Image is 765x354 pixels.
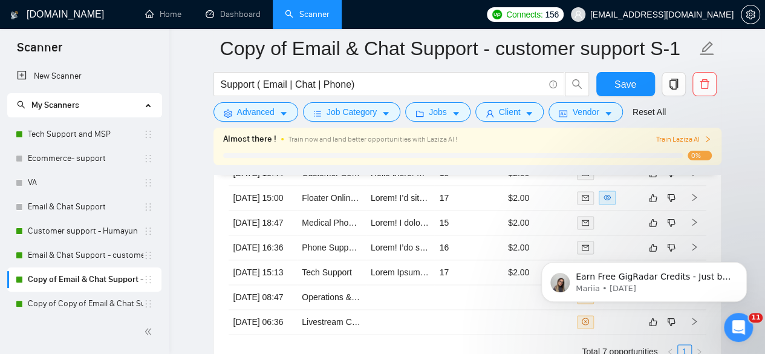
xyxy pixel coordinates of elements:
[646,215,660,230] button: like
[285,9,330,19] a: searchScanner
[143,202,153,212] span: holder
[545,8,558,21] span: 156
[692,72,717,96] button: delete
[614,77,636,92] span: Save
[229,285,298,310] td: [DATE] 08:47
[741,5,760,24] button: setting
[565,72,589,96] button: search
[7,171,161,195] li: VA
[559,109,567,118] span: idcard
[690,218,698,226] span: right
[667,193,675,203] span: dislike
[297,310,366,335] td: Livestream Chat Response Specialist
[693,79,716,90] span: delete
[229,310,298,335] td: [DATE] 06:36
[7,122,161,146] li: Tech Support and MSP
[749,313,763,323] span: 11
[302,267,352,277] a: Tech Support
[143,226,153,236] span: holder
[667,218,675,228] span: dislike
[221,77,544,92] input: Search Freelance Jobs...
[724,313,753,342] iframe: Intercom live chat
[327,105,377,119] span: Job Category
[452,109,460,118] span: caret-down
[297,211,366,235] td: Medical Phone Support Agent Needed
[7,64,161,88] li: New Scanner
[596,72,655,96] button: Save
[582,318,589,325] span: close-circle
[523,237,765,321] iframe: Intercom notifications message
[224,109,232,118] span: setting
[503,235,572,260] td: $2.00
[143,251,153,260] span: holder
[690,317,698,326] span: right
[302,317,443,327] a: Livestream Chat Response Specialist
[382,109,390,118] span: caret-down
[604,109,613,118] span: caret-down
[10,5,19,25] img: logo
[405,102,470,122] button: folderJobscaret-down
[704,136,711,143] span: right
[662,79,685,90] span: copy
[313,109,322,118] span: bars
[302,168,490,178] a: Customer Service Representative for Online Store
[143,275,153,284] span: holder
[503,186,572,211] td: $2.00
[656,134,711,145] button: Train Laziza AI
[144,326,156,338] span: double-left
[549,102,622,122] button: idcardVendorcaret-down
[633,105,666,119] a: Reset All
[288,135,457,143] span: Train now and land better opportunities with Laziza AI !
[649,193,657,203] span: like
[220,33,697,64] input: Scanner name...
[31,100,79,110] span: My Scanners
[7,146,161,171] li: Ecommerce- support
[143,129,153,139] span: holder
[525,109,533,118] span: caret-down
[434,235,503,260] td: 16
[303,102,400,122] button: barsJob Categorycaret-down
[7,39,72,64] span: Scanner
[28,122,143,146] a: Tech Support and MSP
[7,267,161,292] li: Copy of Email & Chat Support - customer support S-1
[741,10,760,19] a: setting
[143,178,153,188] span: holder
[646,191,660,205] button: like
[664,191,679,205] button: dislike
[229,235,298,260] td: [DATE] 16:36
[503,211,572,235] td: $2.00
[582,194,589,202] span: mail
[475,102,544,122] button: userClientcaret-down
[28,195,143,219] a: Email & Chat Support
[662,72,686,96] button: copy
[223,133,276,146] span: Almost there !
[667,317,675,327] span: dislike
[7,243,161,267] li: Email & Chat Support - customer support S-1
[646,315,660,329] button: like
[699,41,715,56] span: edit
[415,109,424,118] span: folder
[688,151,712,160] span: 0%
[145,9,181,19] a: homeHome
[664,215,679,230] button: dislike
[429,105,447,119] span: Jobs
[604,194,611,201] span: eye
[143,299,153,309] span: holder
[649,317,657,327] span: like
[492,10,502,19] img: upwork-logo.png
[741,10,760,19] span: setting
[297,186,366,211] td: Floater Online Social Casino Support Representative
[302,292,461,302] a: Operations & Customer Support Specialist
[506,8,542,21] span: Connects:
[572,105,599,119] span: Vendor
[649,218,657,228] span: like
[302,218,446,228] a: Medical Phone Support Agent Needed
[28,171,143,195] a: VA
[664,315,679,329] button: dislike
[229,260,298,285] td: [DATE] 15:13
[143,154,153,163] span: holder
[499,105,521,119] span: Client
[302,243,386,252] a: Phone Support Agents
